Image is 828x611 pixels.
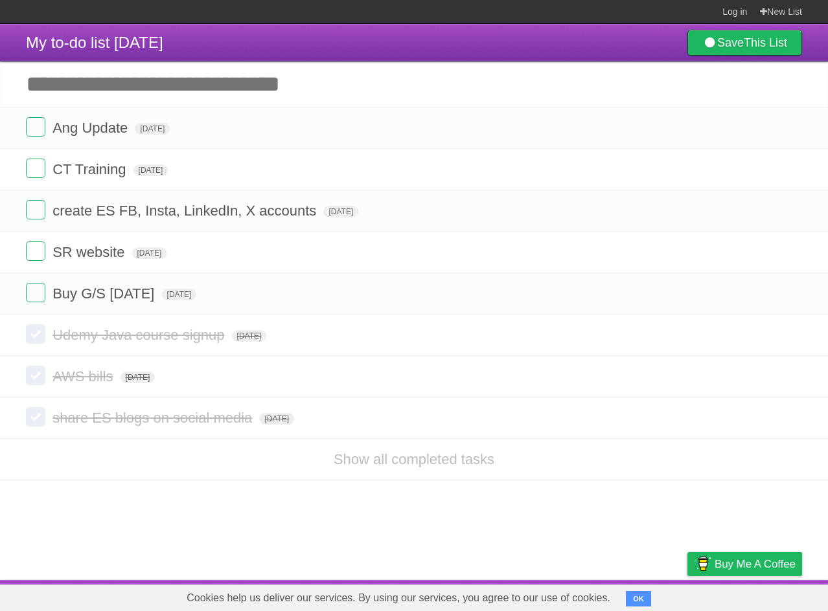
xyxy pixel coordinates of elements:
[52,120,131,136] span: Ang Update
[715,553,796,575] span: Buy me a coffee
[132,247,167,259] span: [DATE]
[26,407,45,427] label: Done
[26,117,45,137] label: Done
[52,285,157,302] span: Buy G/S [DATE]
[52,368,116,384] span: AWS bills
[26,159,45,178] label: Done
[259,413,294,425] span: [DATE]
[694,553,711,575] img: Buy me a coffee
[334,451,494,467] a: Show all completed tasks
[744,36,787,49] b: This List
[232,330,267,342] span: [DATE]
[121,372,155,383] span: [DATE]
[26,200,45,219] label: Done
[26,283,45,302] label: Done
[52,244,128,260] span: SR website
[174,585,623,611] span: Cookies help us deliver our services. By using our services, you agree to our use of cookies.
[687,552,802,576] a: Buy me a coffee
[627,583,655,608] a: Terms
[687,30,802,56] a: SaveThis List
[515,583,542,608] a: About
[26,324,45,344] label: Done
[52,161,129,177] span: CT Training
[26,366,45,385] label: Done
[671,583,704,608] a: Privacy
[626,591,651,606] button: OK
[135,123,170,135] span: [DATE]
[52,410,255,426] span: share ES blogs on social media
[323,206,358,217] span: [DATE]
[720,583,802,608] a: Suggest a feature
[26,34,163,51] span: My to-do list [DATE]
[133,164,168,176] span: [DATE]
[52,327,227,343] span: Udemy Java course signup
[162,289,197,300] span: [DATE]
[52,203,319,219] span: create ES FB, Insta, LinkedIn, X accounts
[26,241,45,261] label: Done
[558,583,610,608] a: Developers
